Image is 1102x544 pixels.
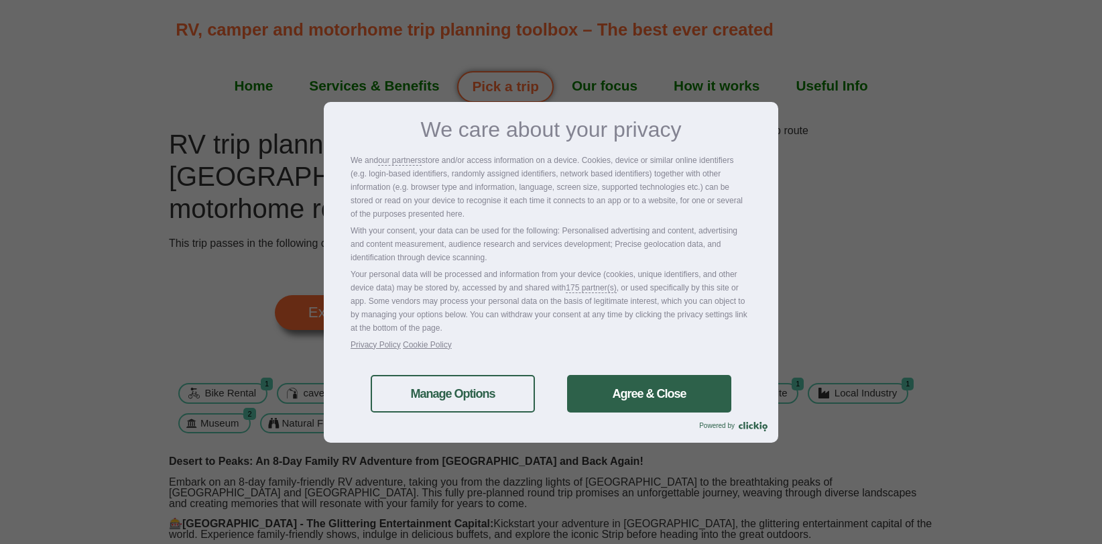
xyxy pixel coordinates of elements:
[351,119,751,140] h3: We care about your privacy
[403,340,452,349] a: Cookie Policy
[351,340,401,349] a: Privacy Policy
[378,154,422,167] a: our partners
[351,224,751,264] p: With your consent, your data can be used for the following: Personalised advertising and content,...
[566,281,616,294] a: 175 partner(s)
[371,375,535,413] a: Manage Options
[351,268,751,335] p: Your personal data will be processed and information from your device (cookies, unique identifier...
[567,375,731,413] a: Agree & Close
[699,422,739,429] span: Powered by
[351,154,751,221] p: We and store and/or access information on a device. Cookies, device or similar online identifiers...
